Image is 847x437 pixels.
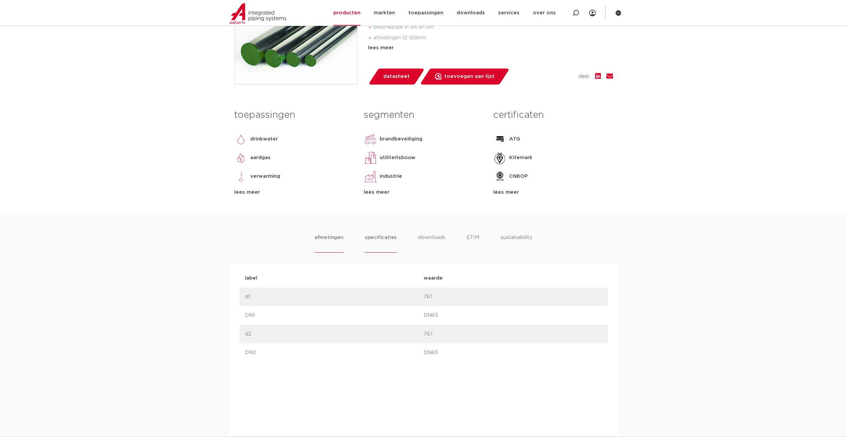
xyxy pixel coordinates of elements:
[493,132,507,146] img: ATG
[373,33,613,43] li: afmetingen 12-108mm
[368,69,425,85] a: datasheet
[501,234,532,253] li: sustainability
[245,293,424,301] p: d1
[364,188,483,196] div: lees meer
[245,312,424,320] p: DN1
[509,154,532,162] p: Kitemark
[364,170,377,183] img: industrie
[418,234,445,253] li: downloads
[493,170,507,183] img: CNBOP
[424,330,602,338] p: 76,1
[250,154,271,162] p: aardgas
[424,274,602,282] p: waarde
[578,73,590,81] span: deel:
[380,172,402,180] p: industrie
[424,349,602,357] p: DN65
[365,234,397,253] li: specificaties
[315,234,343,253] li: afmetingen
[250,135,278,143] p: drinkwater
[493,109,613,122] h3: certificaten
[380,135,422,143] p: brandbeveiliging
[380,154,415,162] p: utiliteitsbouw
[250,172,280,180] p: verwarming
[364,109,483,122] h3: segmenten
[234,151,248,164] img: aardgas
[467,234,479,253] li: ETIM
[368,44,613,52] div: lees meer
[373,22,613,33] li: beschikbaar in 3m en 6m
[493,188,613,196] div: lees meer
[245,349,424,357] p: DN2
[424,293,602,301] p: 76,1
[245,274,424,282] p: label
[234,132,248,146] img: drinkwater
[364,132,377,146] img: brandbeveiliging
[493,151,507,164] img: Kitemark
[424,312,602,320] p: DN65
[234,109,354,122] h3: toepassingen
[245,330,424,338] p: d2
[364,151,377,164] img: utiliteitsbouw
[234,170,248,183] img: verwarming
[234,188,354,196] div: lees meer
[444,71,495,82] span: toevoegen aan lijst
[509,135,520,143] p: ATG
[509,172,528,180] p: CNBOP
[383,71,410,82] span: datasheet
